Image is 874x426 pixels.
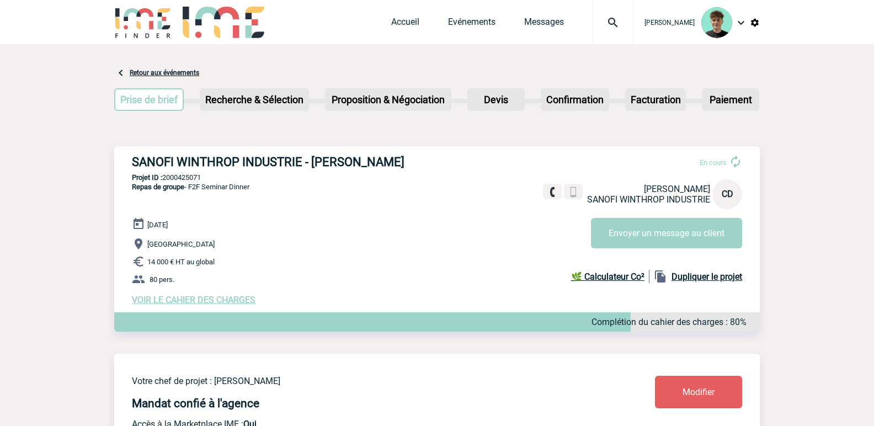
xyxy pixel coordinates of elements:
[132,376,590,386] p: Votre chef de projet : [PERSON_NAME]
[132,397,259,410] h4: Mandat confié à l'agence
[132,173,162,182] b: Projet ID :
[391,17,419,32] a: Accueil
[130,69,199,77] a: Retour aux événements
[626,89,685,110] p: Facturation
[132,183,184,191] span: Repas de groupe
[542,89,608,110] p: Confirmation
[591,218,742,248] button: Envoyer un message au client
[700,158,727,167] span: En cours
[114,173,760,182] p: 2000425071
[147,221,168,229] span: [DATE]
[468,89,524,110] p: Devis
[150,275,174,284] span: 80 pers.
[132,295,255,305] a: VOIR LE CAHIER DES CHARGES
[722,189,733,199] span: CD
[448,17,495,32] a: Evénements
[115,89,183,110] p: Prise de brief
[547,187,557,197] img: fixe.png
[568,187,578,197] img: portable.png
[644,184,710,194] span: [PERSON_NAME]
[132,183,249,191] span: - F2F Seminar Dinner
[701,7,732,38] img: 131612-0.png
[703,89,758,110] p: Paiement
[571,270,649,283] a: 🌿 Calculateur Co²
[147,240,215,248] span: [GEOGRAPHIC_DATA]
[524,17,564,32] a: Messages
[571,271,644,282] b: 🌿 Calculateur Co²
[683,387,715,397] span: Modifier
[201,89,308,110] p: Recherche & Sélection
[672,271,742,282] b: Dupliquer le projet
[654,270,667,283] img: file_copy-black-24dp.png
[114,7,172,38] img: IME-Finder
[326,89,450,110] p: Proposition & Négociation
[132,155,463,169] h3: SANOFI WINTHROP INDUSTRIE - [PERSON_NAME]
[587,194,710,205] span: SANOFI WINTHROP INDUSTRIE
[147,258,215,266] span: 14 000 € HT au global
[644,19,695,26] span: [PERSON_NAME]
